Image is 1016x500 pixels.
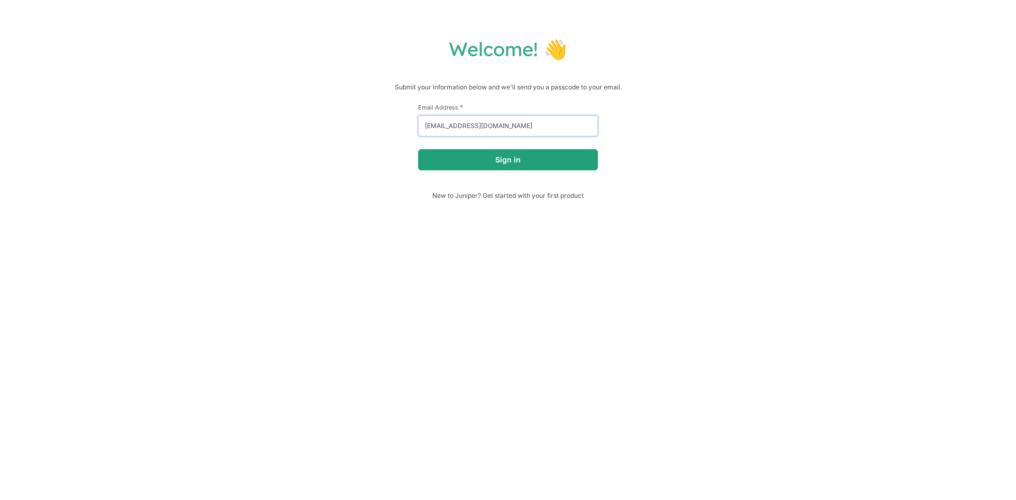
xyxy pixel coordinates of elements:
[418,103,598,111] label: Email Address
[11,82,1005,93] p: Submit your information below and we'll send you a passcode to your email.
[418,192,598,199] span: New to Juniper? Get started with your first product
[460,103,463,111] span: This field is required.
[418,115,598,137] input: email@example.com
[418,149,598,170] button: Sign in
[11,37,1005,61] h1: Welcome! 👋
